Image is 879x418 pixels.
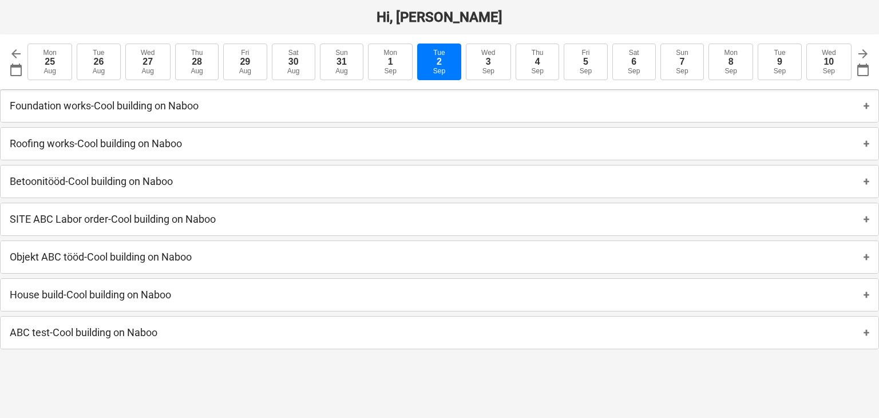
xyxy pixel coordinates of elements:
[45,57,55,67] div: 25
[10,212,216,226] p: SITE ABC Labor order - Cool building on Naboo
[433,67,445,75] div: Sep
[141,49,155,57] div: Wed
[628,67,640,75] div: Sep
[864,175,869,187] span: +
[142,57,153,67] div: 27
[142,67,154,75] div: Aug
[564,44,607,80] button: Fri5Sep
[583,57,588,67] div: 5
[94,57,104,67] div: 26
[437,57,442,67] div: 2
[806,44,852,80] button: Wed10Sep
[660,44,704,80] button: Sun7Sep
[335,49,347,57] div: Sun
[864,326,869,338] span: +
[822,49,836,57] div: Wed
[385,67,397,75] div: Sep
[191,49,203,57] div: Thu
[629,49,639,57] div: Sat
[856,47,870,61] span: arrow_forward
[631,57,636,67] div: 6
[10,288,171,302] p: House build - Cool building on Naboo
[368,44,413,80] button: Mon1Sep
[417,44,461,80] button: Tue2Sep
[823,57,834,67] div: 10
[192,57,202,67] div: 28
[774,49,785,57] div: Tue
[10,175,173,188] p: Betoonitööd - Cool building on Naboo
[336,57,347,67] div: 31
[466,44,511,80] button: Wed3Sep
[676,67,688,75] div: Sep
[728,57,734,67] div: 8
[758,44,801,80] button: Tue9Sep
[864,213,869,225] span: +
[93,49,104,57] div: Tue
[240,57,250,67] div: 29
[680,57,685,67] div: 7
[724,49,738,57] div: Mon
[864,289,869,301] span: +
[580,67,592,75] div: Sep
[531,67,543,75] div: Sep
[864,100,869,112] span: +
[175,44,219,80] button: Thu28Aug
[335,67,347,75] div: Aug
[388,57,393,67] div: 1
[535,57,540,67] div: 4
[725,67,737,75] div: Sep
[43,49,56,57] div: Mon
[482,67,494,75] div: Sep
[486,57,491,67] div: 3
[581,49,589,57] div: Fri
[10,137,182,151] p: Roofing works - Cool building on Naboo
[532,49,544,57] div: Thu
[10,326,157,340] p: ABC test - Cool building on Naboo
[823,67,835,75] div: Sep
[516,44,559,80] button: Thu4Sep
[287,67,299,75] div: Aug
[288,49,299,57] div: Sat
[77,44,120,80] button: Tue26Aug
[481,49,495,57] div: Wed
[272,44,315,80] button: Sat30Aug
[239,67,251,75] div: Aug
[93,67,105,75] div: Aug
[777,57,782,67] div: 9
[320,44,363,80] button: Sun31Aug
[27,44,72,80] button: Mon25Aug
[774,67,786,75] div: Sep
[191,67,203,75] div: Aug
[612,44,656,80] button: Sat6Sep
[708,44,753,80] button: Mon8Sep
[125,44,171,80] button: Wed27Aug
[223,44,267,80] button: Fri29Aug
[288,57,299,67] div: 30
[241,49,249,57] div: Fri
[864,251,869,263] span: +
[384,49,397,57] div: Mon
[676,49,688,57] div: Sun
[864,137,869,149] span: +
[43,67,56,75] div: Aug
[433,49,445,57] div: Tue
[10,250,192,264] p: Objekt ABC tööd - Cool building on Naboo
[10,99,199,113] p: Foundation works - Cool building on Naboo
[9,47,23,61] span: arrow_back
